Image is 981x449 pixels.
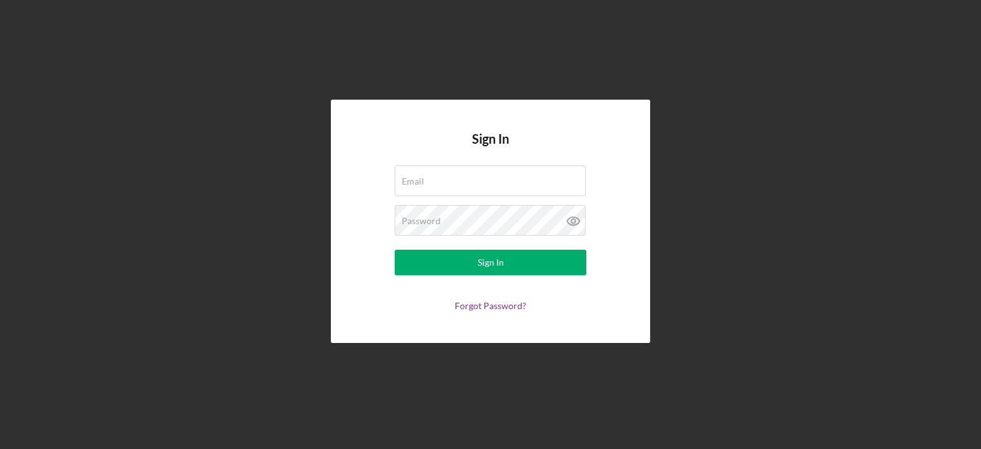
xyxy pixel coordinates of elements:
[478,250,504,275] div: Sign In
[472,132,509,165] h4: Sign In
[402,176,424,186] label: Email
[455,300,526,311] a: Forgot Password?
[726,340,981,443] iframe: Intercom notifications message
[395,250,586,275] button: Sign In
[402,216,441,226] label: Password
